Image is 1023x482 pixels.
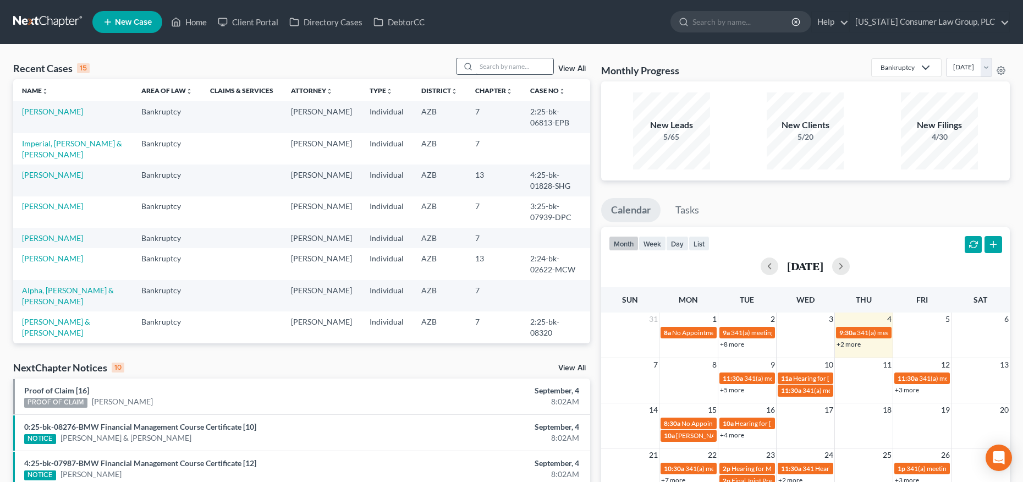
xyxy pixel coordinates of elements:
input: Search by name... [476,58,553,74]
span: 20 [999,403,1010,417]
span: 341(a) meeting for [PERSON_NAME] [685,464,791,473]
td: AZB [413,311,466,343]
a: [PERSON_NAME] & [PERSON_NAME] [61,432,191,443]
a: +4 more [720,431,744,439]
td: AZB [413,228,466,248]
span: 4 [886,313,893,326]
div: NOTICE [24,470,56,480]
span: 11 [882,358,893,371]
a: [PERSON_NAME] [22,107,83,116]
a: View All [558,65,586,73]
span: Hearing for [PERSON_NAME], Liquidating Trustee v. CGP Holdings, LLC [793,374,997,382]
span: 19 [940,403,951,417]
span: 6 [1003,313,1010,326]
span: 341(a) meeting for [PERSON_NAME] [731,328,837,337]
td: 7 [466,228,521,248]
a: Nameunfold_more [22,86,48,95]
td: 2:25-bk-06813-EPB [521,101,590,133]
span: 341(a) meeting for [PERSON_NAME] [857,328,963,337]
td: [PERSON_NAME] [282,280,361,311]
span: 11a [781,374,792,382]
td: [PERSON_NAME] [282,228,361,248]
td: Individual [361,165,413,196]
td: AZB [413,133,466,165]
span: No Appointments [681,419,733,428]
a: Alpha, [PERSON_NAME] & [PERSON_NAME] [22,286,114,306]
td: Individual [361,343,413,375]
div: 8:02AM [402,469,579,480]
span: No Appointments [672,328,723,337]
span: 10a [723,419,734,428]
a: [PERSON_NAME] [22,201,83,211]
td: Bankruptcy [133,311,201,343]
td: Bankruptcy [133,343,201,375]
td: Bankruptcy [133,280,201,311]
a: Home [166,12,212,32]
a: Proof of Claim [16] [24,386,89,395]
a: [US_STATE] Consumer Law Group, PLC [850,12,1009,32]
a: 0:25-bk-08276-BMW Financial Management Course Certificate [10] [24,422,256,431]
td: Bankruptcy [133,101,201,133]
a: Help [812,12,849,32]
span: 11:30a [781,386,801,395]
span: 8 [711,358,718,371]
td: [PERSON_NAME] [282,311,361,343]
td: 7 [466,311,521,343]
td: [PERSON_NAME] [282,196,361,228]
td: Bankruptcy [133,248,201,280]
a: +8 more [720,340,744,348]
button: week [639,236,666,251]
td: 7 [466,133,521,165]
td: 4:25-bk-01828-SHG [521,165,590,196]
td: AZB [413,280,466,311]
span: 10:30a [664,464,684,473]
td: 7 [466,280,521,311]
div: 5/65 [633,132,710,143]
td: Individual [361,311,413,343]
a: [PERSON_NAME] & [PERSON_NAME] [22,317,90,337]
i: unfold_more [506,88,513,95]
span: Sun [622,295,638,304]
span: 12 [940,358,951,371]
span: 15 [707,403,718,417]
span: 11:30a [898,374,918,382]
i: unfold_more [451,88,458,95]
a: +2 more [837,340,861,348]
i: unfold_more [559,88,565,95]
a: Area of Lawunfold_more [141,86,193,95]
div: Recent Cases [13,62,90,75]
div: 8:02AM [402,396,579,407]
span: Thu [856,295,872,304]
div: 8:02AM [402,432,579,443]
td: Bankruptcy [133,228,201,248]
button: list [689,236,710,251]
i: unfold_more [42,88,48,95]
td: [PERSON_NAME] [282,133,361,165]
td: Individual [361,196,413,228]
div: New Leads [633,119,710,132]
span: 11:30a [723,374,743,382]
a: Imperial, [PERSON_NAME] & [PERSON_NAME] [22,139,122,159]
td: 13 [466,165,521,196]
td: Individual [361,228,413,248]
td: Individual [361,133,413,165]
div: PROOF OF CLAIM [24,398,87,408]
td: 2:24-bk-02622-MCW [521,248,590,280]
span: 5 [944,313,951,326]
span: 9a [723,328,730,337]
td: 13 [466,248,521,280]
a: Client Portal [212,12,284,32]
span: 14 [648,403,659,417]
td: [PERSON_NAME] [282,248,361,280]
td: 3:25-bk-07939-DPC [521,196,590,228]
div: New Clients [767,119,844,132]
button: day [666,236,689,251]
span: Mon [679,295,698,304]
span: Tue [740,295,754,304]
span: 9 [769,358,776,371]
span: 3 [828,313,834,326]
span: 25 [882,448,893,462]
span: Hearing for [PERSON_NAME] [735,419,821,428]
td: AZB [413,248,466,280]
span: 24 [823,448,834,462]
